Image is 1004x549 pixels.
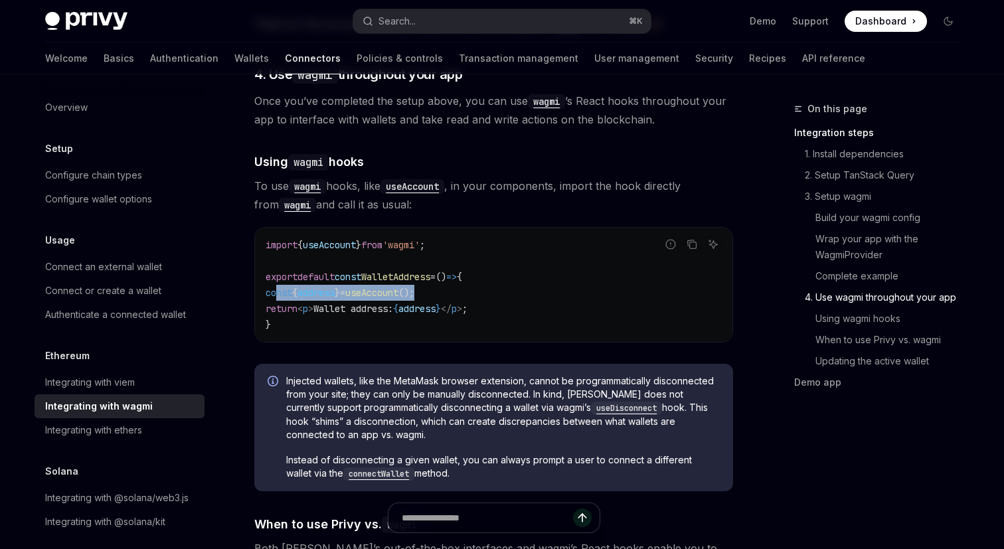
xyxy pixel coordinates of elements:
div: Configure wallet options [45,191,152,207]
span: To use hooks, like , in your components, import the hook directly from and call it as usual: [254,177,733,214]
span: Using hooks [254,153,364,171]
code: useDisconnect [591,402,662,415]
a: Connectors [285,42,341,74]
a: Support [792,15,829,28]
h5: Setup [45,141,73,157]
a: Wrap your app with the WagmiProvider [794,228,969,266]
span: = [340,287,345,299]
a: Security [695,42,733,74]
a: User management [594,42,679,74]
span: address [398,303,436,315]
a: 4. Use wagmi throughout your app [794,287,969,308]
span: WalletAddress [361,271,430,283]
div: Connect or create a wallet [45,283,161,299]
a: Connect an external wallet [35,255,205,279]
span: const [335,271,361,283]
span: = [430,271,436,283]
button: Report incorrect code [662,236,679,253]
span: > [457,303,462,315]
a: Overview [35,96,205,119]
a: Policies & controls [357,42,443,74]
a: Basics [104,42,134,74]
span: { [297,239,303,251]
a: Integrating with @solana/kit [35,510,205,534]
a: 3. Setup wagmi [794,186,969,207]
a: wagmi [528,94,565,108]
button: Toggle dark mode [938,11,959,32]
span: </ [441,303,452,315]
a: Using wagmi hooks [794,308,969,329]
span: On this page [807,101,867,117]
button: Ask AI [705,236,722,253]
a: Integrating with wagmi [35,394,205,418]
div: Integrating with ethers [45,422,142,438]
div: Overview [45,100,88,116]
a: API reference [802,42,865,74]
a: Integrating with @solana/web3.js [35,486,205,510]
div: Search... [378,13,416,29]
span: ; [462,303,467,315]
a: wagmi [289,179,326,193]
a: Complete example [794,266,969,287]
div: Integrating with @solana/kit [45,514,165,530]
span: { [292,287,297,299]
button: Copy the contents from the code block [683,236,701,253]
button: Send message [573,509,592,527]
div: Authenticate a connected wallet [45,307,186,323]
svg: Info [268,376,281,389]
a: Demo [750,15,776,28]
a: 2. Setup TanStack Query [794,165,969,186]
a: Connect or create a wallet [35,279,205,303]
a: Authentication [150,42,218,74]
span: Wallet address: [313,303,393,315]
span: 4. Use throughout your app [254,65,462,84]
span: useAccount [303,239,356,251]
span: } [266,319,271,331]
a: useDisconnect [591,402,662,413]
a: Dashboard [845,11,927,32]
code: connectWallet [343,467,414,481]
a: Build your wagmi config [794,207,969,228]
code: wagmi [292,66,338,84]
a: Recipes [749,42,786,74]
a: Demo app [794,372,969,393]
span: Instead of disconnecting a given wallet, you can always prompt a user to connect a different wall... [286,453,720,481]
span: } [356,239,361,251]
div: Integrating with @solana/web3.js [45,490,189,506]
span: => [446,271,457,283]
img: dark logo [45,12,127,31]
div: Integrating with wagmi [45,398,153,414]
span: ; [420,239,425,251]
a: connectWallet [343,467,414,479]
code: useAccount [380,179,444,194]
a: wagmi [279,198,316,211]
span: } [335,287,340,299]
span: ⌘ K [629,16,643,27]
a: Integrating with ethers [35,418,205,442]
span: } [436,303,441,315]
span: 'wagmi' [382,239,420,251]
h5: Ethereum [45,348,90,364]
input: Ask a question... [402,503,573,532]
span: const [266,287,292,299]
a: Transaction management [459,42,578,74]
span: Dashboard [855,15,906,28]
a: When to use Privy vs. wagmi [794,329,969,351]
span: Injected wallets, like the MetaMask browser extension, cannot be programmatically disconnected fr... [286,374,720,441]
span: export [266,271,297,283]
span: p [303,303,308,315]
span: < [297,303,303,315]
span: useAccount [345,287,398,299]
span: () [436,271,446,283]
span: address [297,287,335,299]
a: Authenticate a connected wallet [35,303,205,327]
h5: Usage [45,232,75,248]
span: > [308,303,313,315]
a: Configure wallet options [35,187,205,211]
a: Integration steps [794,122,969,143]
code: wagmi [289,179,326,194]
h5: Solana [45,463,78,479]
a: Updating the active wallet [794,351,969,372]
span: (); [398,287,414,299]
a: Integrating with viem [35,370,205,394]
